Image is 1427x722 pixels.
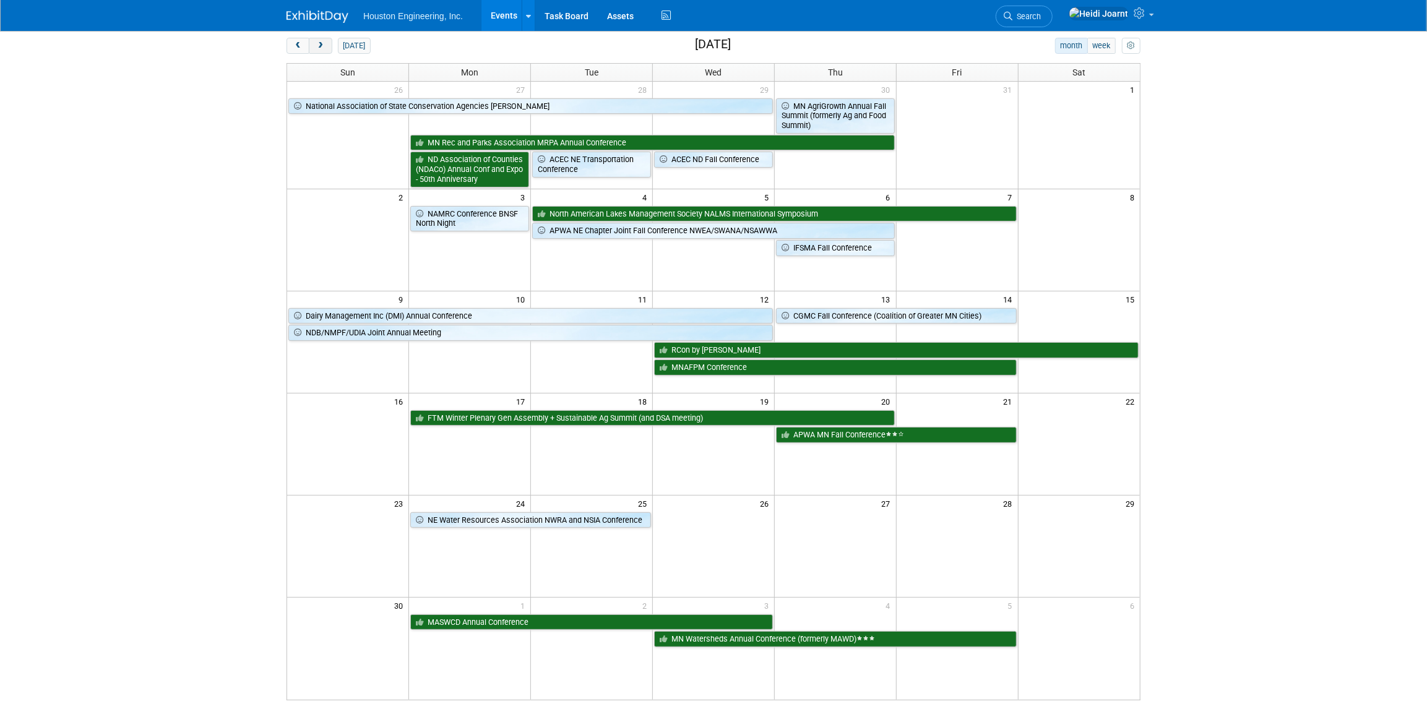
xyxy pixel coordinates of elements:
[1087,38,1116,54] button: week
[1002,291,1018,307] span: 14
[637,82,652,97] span: 28
[532,206,1016,222] a: North American Lakes Management Society NALMS International Symposium
[641,598,652,613] span: 2
[637,291,652,307] span: 11
[1002,496,1018,511] span: 28
[776,308,1017,324] a: CGMC Fall Conference (Coalition of Greater MN Cities)
[654,359,1017,376] a: MNAFPM Conference
[885,598,896,613] span: 4
[515,496,530,511] span: 24
[1124,393,1140,409] span: 22
[287,11,348,23] img: ExhibitDay
[637,496,652,511] span: 25
[759,291,774,307] span: 12
[881,82,896,97] span: 30
[881,496,896,511] span: 27
[410,512,651,528] a: NE Water Resources Association NWRA and NSIA Conference
[1129,82,1140,97] span: 1
[1055,38,1088,54] button: month
[1124,291,1140,307] span: 15
[759,393,774,409] span: 19
[1129,189,1140,205] span: 8
[952,67,962,77] span: Fri
[515,291,530,307] span: 10
[1072,67,1085,77] span: Sat
[637,393,652,409] span: 18
[641,189,652,205] span: 4
[654,631,1017,647] a: MN Watersheds Annual Conference (formerly MAWD)
[393,393,408,409] span: 16
[1124,496,1140,511] span: 29
[309,38,332,54] button: next
[1002,82,1018,97] span: 31
[1127,42,1135,50] i: Personalize Calendar
[763,598,774,613] span: 3
[288,98,773,114] a: National Association of State Conservation Agencies [PERSON_NAME]
[654,152,773,168] a: ACEC ND Fall Conference
[763,189,774,205] span: 5
[393,82,408,97] span: 26
[338,38,371,54] button: [DATE]
[705,67,722,77] span: Wed
[287,38,309,54] button: prev
[1069,7,1129,20] img: Heidi Joarnt
[881,393,896,409] span: 20
[410,152,529,187] a: ND Association of Counties (NDACo) Annual Conf and Expo - 50th Anniversary
[532,223,895,239] a: APWA NE Chapter Joint Fall Conference NWEA/SWANA/NSAWWA
[410,614,773,630] a: MASWCD Annual Conference
[1002,393,1018,409] span: 21
[759,82,774,97] span: 29
[393,496,408,511] span: 23
[996,6,1053,27] a: Search
[1007,189,1018,205] span: 7
[515,82,530,97] span: 27
[776,98,895,134] a: MN AgriGrowth Annual Fall Summit (formerly Ag and Food Summit)
[410,206,529,231] a: NAMRC Conference BNSF North Night
[776,427,1017,443] a: APWA MN Fall Conference
[695,38,731,51] h2: [DATE]
[410,135,894,151] a: MN Rec and Parks Association MRPA Annual Conference
[881,291,896,307] span: 13
[515,393,530,409] span: 17
[532,152,651,177] a: ACEC NE Transportation Conference
[1129,598,1140,613] span: 6
[363,11,463,21] span: Houston Engineering, Inc.
[461,67,478,77] span: Mon
[828,67,843,77] span: Thu
[585,67,598,77] span: Tue
[759,496,774,511] span: 26
[519,189,530,205] span: 3
[1122,38,1140,54] button: myCustomButton
[340,67,355,77] span: Sun
[654,342,1139,358] a: RCon by [PERSON_NAME]
[393,598,408,613] span: 30
[397,291,408,307] span: 9
[397,189,408,205] span: 2
[1012,12,1041,21] span: Search
[885,189,896,205] span: 6
[1007,598,1018,613] span: 5
[776,240,895,256] a: IFSMA Fall Conference
[519,598,530,613] span: 1
[288,308,773,324] a: Dairy Management Inc (DMI) Annual Conference
[288,325,773,341] a: NDB/NMPF/UDIA Joint Annual Meeting
[410,410,894,426] a: FTM Winter Plenary Gen Assembly + Sustainable Ag Summit (and DSA meeting)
